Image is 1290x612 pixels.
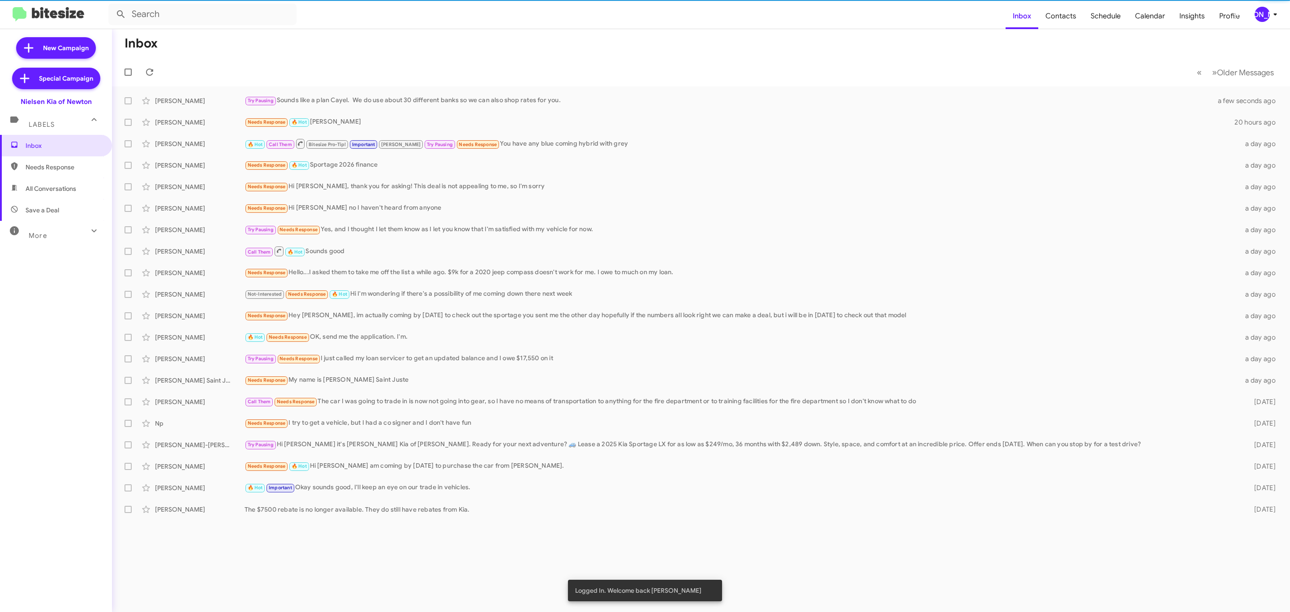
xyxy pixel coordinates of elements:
[269,334,307,340] span: Needs Response
[1236,247,1283,256] div: a day ago
[248,399,271,405] span: Call Them
[575,586,701,595] span: Logged In. Welcome back [PERSON_NAME]
[1212,3,1247,29] a: Profile
[245,483,1236,493] div: Okay sounds good, I'll keep an eye on our trade in vehicles.
[248,291,282,297] span: Not-Interested
[155,440,245,449] div: [PERSON_NAME]-[PERSON_NAME]
[1236,225,1283,234] div: a day ago
[1006,3,1038,29] span: Inbox
[248,377,286,383] span: Needs Response
[248,420,286,426] span: Needs Response
[245,181,1236,192] div: Hi [PERSON_NAME], thank you for asking! This deal is not appealing to me, so I'm sorry
[245,505,1236,514] div: The $7500 rebate is no longer available. They do still have rebates from Kia.
[332,291,347,297] span: 🔥 Hot
[1236,462,1283,471] div: [DATE]
[43,43,89,52] span: New Campaign
[245,117,1234,127] div: [PERSON_NAME]
[155,354,245,363] div: [PERSON_NAME]
[248,442,274,448] span: Try Pausing
[245,461,1236,471] div: Hi [PERSON_NAME] am coming by [DATE] to purchase the car from [PERSON_NAME].
[381,142,421,147] span: [PERSON_NAME]
[245,160,1236,170] div: Sportage 2026 finance
[248,162,286,168] span: Needs Response
[155,483,245,492] div: [PERSON_NAME]
[245,289,1236,299] div: Hi I'm wondering if there's a possibility of me coming down there next week
[277,399,315,405] span: Needs Response
[1236,204,1283,213] div: a day ago
[1191,63,1207,82] button: Previous
[248,142,263,147] span: 🔥 Hot
[155,225,245,234] div: [PERSON_NAME]
[309,142,346,147] span: Bitesize Pro-Tip!
[1236,419,1283,428] div: [DATE]
[155,268,245,277] div: [PERSON_NAME]
[1128,3,1172,29] a: Calendar
[245,397,1236,407] div: The car I was going to trade in is now not going into gear, so I have no means of transportation ...
[245,246,1236,257] div: Sounds good
[155,139,245,148] div: [PERSON_NAME]
[26,206,59,215] span: Save a Deal
[155,397,245,406] div: [PERSON_NAME]
[1217,68,1274,78] span: Older Messages
[352,142,375,147] span: Important
[1255,7,1270,22] div: [PERSON_NAME]
[155,247,245,256] div: [PERSON_NAME]
[1192,63,1279,82] nav: Page navigation example
[29,121,55,129] span: Labels
[245,138,1236,149] div: You have any blue coming hybrid with grey
[248,227,274,233] span: Try Pausing
[1236,354,1283,363] div: a day ago
[248,98,274,103] span: Try Pausing
[288,291,326,297] span: Needs Response
[245,95,1229,106] div: Sounds like a plan Cayel. We do use about 30 different banks so we can also shop rates for you.
[155,462,245,471] div: [PERSON_NAME]
[1247,7,1280,22] button: [PERSON_NAME]
[245,310,1236,321] div: Hey [PERSON_NAME], im actually coming by [DATE] to check out the sportage you sent me the other d...
[279,356,318,362] span: Needs Response
[1236,290,1283,299] div: a day ago
[245,375,1236,385] div: My name is [PERSON_NAME] Saint Juste
[39,74,93,83] span: Special Campaign
[248,313,286,319] span: Needs Response
[1197,67,1202,78] span: «
[1236,376,1283,385] div: a day ago
[459,142,497,147] span: Needs Response
[1236,182,1283,191] div: a day ago
[248,485,263,491] span: 🔥 Hot
[248,270,286,276] span: Needs Response
[155,96,245,105] div: [PERSON_NAME]
[155,376,245,385] div: [PERSON_NAME] Saint Juste
[155,290,245,299] div: [PERSON_NAME]
[1236,161,1283,170] div: a day ago
[155,311,245,320] div: [PERSON_NAME]
[1207,63,1279,82] button: Next
[245,418,1236,428] div: I try to get a vehicle, but I had a co signer and I don't have fun
[1236,505,1283,514] div: [DATE]
[1236,333,1283,342] div: a day ago
[245,203,1236,213] div: Hi [PERSON_NAME] no I haven't heard from anyone
[292,162,307,168] span: 🔥 Hot
[248,184,286,190] span: Needs Response
[248,334,263,340] span: 🔥 Hot
[155,333,245,342] div: [PERSON_NAME]
[1172,3,1212,29] a: Insights
[288,249,303,255] span: 🔥 Hot
[245,332,1236,342] div: OK, send me the application. I'm.
[26,163,102,172] span: Needs Response
[1236,268,1283,277] div: a day ago
[29,232,47,240] span: More
[1084,3,1128,29] span: Schedule
[155,505,245,514] div: [PERSON_NAME]
[248,356,274,362] span: Try Pausing
[1236,311,1283,320] div: a day ago
[1038,3,1084,29] a: Contacts
[21,97,92,106] div: Nielsen Kia of Newton
[1236,440,1283,449] div: [DATE]
[245,267,1236,278] div: Hello...I asked them to take me off the list a while ago. $9k for a 2020 jeep compass doesn't wor...
[1234,118,1283,127] div: 20 hours ago
[292,119,307,125] span: 🔥 Hot
[155,182,245,191] div: [PERSON_NAME]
